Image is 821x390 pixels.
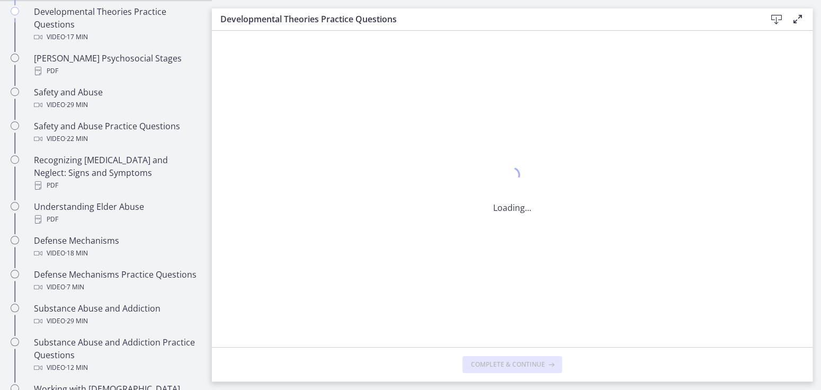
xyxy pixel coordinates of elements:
[34,5,199,43] div: Developmental Theories Practice Questions
[34,120,199,145] div: Safety and Abuse Practice Questions
[65,31,88,43] span: · 17 min
[462,356,562,373] button: Complete & continue
[34,65,199,77] div: PDF
[34,336,199,374] div: Substance Abuse and Addiction Practice Questions
[34,361,199,374] div: Video
[34,247,199,260] div: Video
[34,315,199,327] div: Video
[34,86,199,111] div: Safety and Abuse
[65,247,88,260] span: · 18 min
[34,200,199,226] div: Understanding Elder Abuse
[34,179,199,192] div: PDF
[65,361,88,374] span: · 12 min
[34,99,199,111] div: Video
[65,132,88,145] span: · 22 min
[34,52,199,77] div: [PERSON_NAME] Psychosocial Stages
[34,213,199,226] div: PDF
[34,302,199,327] div: Substance Abuse and Addiction
[65,99,88,111] span: · 29 min
[65,281,84,294] span: · 7 min
[34,268,199,294] div: Defense Mechanisms Practice Questions
[493,164,531,189] div: 1
[34,132,199,145] div: Video
[220,13,749,25] h3: Developmental Theories Practice Questions
[493,201,531,214] p: Loading...
[471,360,545,369] span: Complete & continue
[34,281,199,294] div: Video
[34,154,199,192] div: Recognizing [MEDICAL_DATA] and Neglect: Signs and Symptoms
[65,315,88,327] span: · 29 min
[34,234,199,260] div: Defense Mechanisms
[34,31,199,43] div: Video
